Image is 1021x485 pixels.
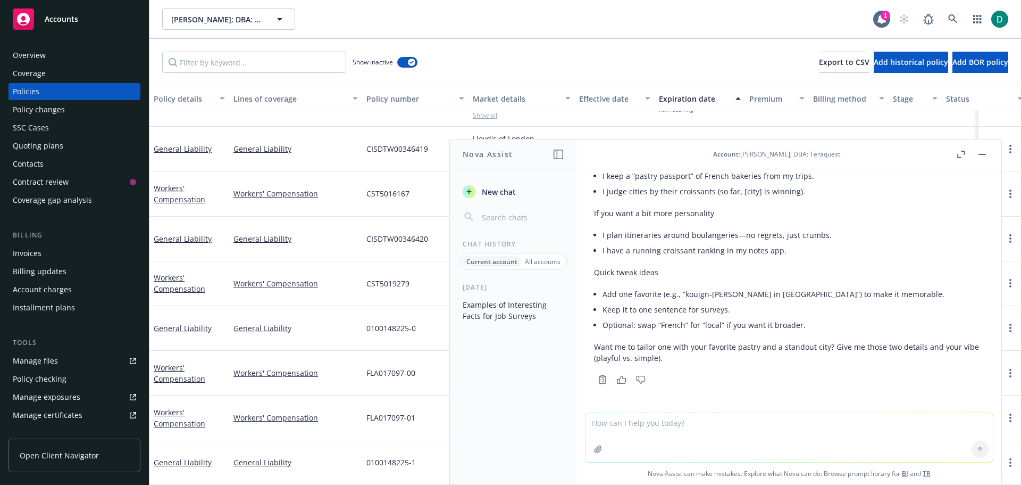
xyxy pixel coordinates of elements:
a: more [1004,232,1017,245]
span: Export to CSV [819,57,869,67]
span: Nova Assist can make mistakes. Explore what Nova can do: Browse prompt library for and [581,463,997,484]
a: more [1004,456,1017,469]
div: Policies [13,83,39,100]
span: CST5016167 [366,188,409,199]
a: Manage exposures [9,389,140,406]
button: Add historical policy [874,52,948,73]
div: Lloyd's of London, Commodore Insurance [473,133,571,155]
li: Keep it to one sentence for surveys. [602,302,984,317]
button: Add BOR policy [952,52,1008,73]
a: more [1004,277,1017,290]
div: SSC Cases [13,119,49,136]
a: more [1004,367,1017,380]
div: Tools [9,338,140,348]
button: Policy details [149,86,229,111]
a: Policy checking [9,371,140,388]
a: more [1004,143,1017,155]
div: Policy checking [13,371,66,388]
div: Account charges [13,281,72,298]
a: General Liability [233,323,358,334]
span: 0100148225-1 [366,457,416,468]
p: Current account [466,257,517,266]
input: Search chats [480,210,564,225]
div: Manage files [13,352,58,369]
a: Policies [9,83,140,100]
a: Contract review [9,174,140,191]
span: Show inactive [353,57,393,67]
div: Overview [13,47,46,64]
a: Manage claims [9,425,140,442]
div: Status [946,93,1011,104]
button: Market details [468,86,575,111]
div: Stage [893,93,926,104]
a: Workers' Compensation [154,273,205,294]
div: Chat History [450,240,577,249]
span: Accounts [45,15,78,23]
a: more [1004,187,1017,200]
a: BI [902,469,908,478]
div: Policy changes [13,101,65,118]
div: Billing [9,230,140,241]
a: Manage certificates [9,407,140,424]
div: Premium [749,93,793,104]
li: I have a running croissant ranking in my notes app. [602,243,984,258]
a: Policy changes [9,101,140,118]
span: Show all [473,111,571,120]
div: Billing updates [13,263,66,280]
p: Want me to tailor one with your favorite pastry and a standout city? Give me those two details an... [594,341,984,364]
p: All accounts [525,257,560,266]
span: Add historical policy [874,57,948,67]
a: Manage files [9,352,140,369]
a: Billing updates [9,263,140,280]
button: New chat [458,182,568,201]
img: photo [991,11,1008,28]
a: Search [942,9,964,30]
a: SSC Cases [9,119,140,136]
span: FLA017097-00 [366,367,415,379]
div: Quoting plans [13,137,63,154]
span: 0100148225-0 [366,323,416,334]
div: : [PERSON_NAME]; DBA: Teraquest [713,150,840,159]
a: Workers' Compensation [233,367,358,379]
button: Thumbs down [632,372,649,387]
span: CISDTW00346420 [366,233,428,244]
a: Accounts [9,4,140,34]
a: General Liability [233,457,358,468]
a: more [1004,322,1017,334]
a: Start snowing [893,9,915,30]
div: Installment plans [13,299,75,316]
button: Stage [889,86,942,111]
li: Add one favorite (e.g., “kouign‑[PERSON_NAME] in [GEOGRAPHIC_DATA]”) to make it memorable. [602,286,984,302]
a: Coverage [9,65,140,82]
input: Filter by keyword... [162,52,346,73]
span: [PERSON_NAME]; DBA: Teraquest [171,14,263,25]
span: CST5019279 [366,278,409,289]
li: Optional: swap “French” for “local” if you want it broader. [602,317,984,333]
a: Report a Bug [918,9,939,30]
div: Market details [473,93,559,104]
div: Coverage [13,65,46,82]
div: Policy details [154,93,213,104]
a: Quoting plans [9,137,140,154]
h1: Nova Assist [463,149,513,160]
a: Switch app [967,9,988,30]
svg: Copy to clipboard [598,375,607,384]
button: Export to CSV [819,52,869,73]
button: Effective date [575,86,655,111]
a: General Liability [154,457,212,467]
a: TR [923,469,931,478]
button: Examples of Interesting Facts for Job Surveys [458,296,568,325]
div: 1 [881,11,890,20]
span: Account [713,150,739,159]
a: General Liability [233,233,358,244]
div: Expiration date [659,93,729,104]
a: Workers' Compensation [154,183,205,204]
a: Coverage gap analysis [9,192,140,209]
p: Quick tweak ideas [594,267,984,278]
span: FLA017097-01 [366,412,415,423]
div: Manage certificates [13,407,82,424]
button: Billing method [809,86,889,111]
div: [DATE] [450,283,577,292]
button: Lines of coverage [229,86,362,111]
a: General Liability [154,144,212,154]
